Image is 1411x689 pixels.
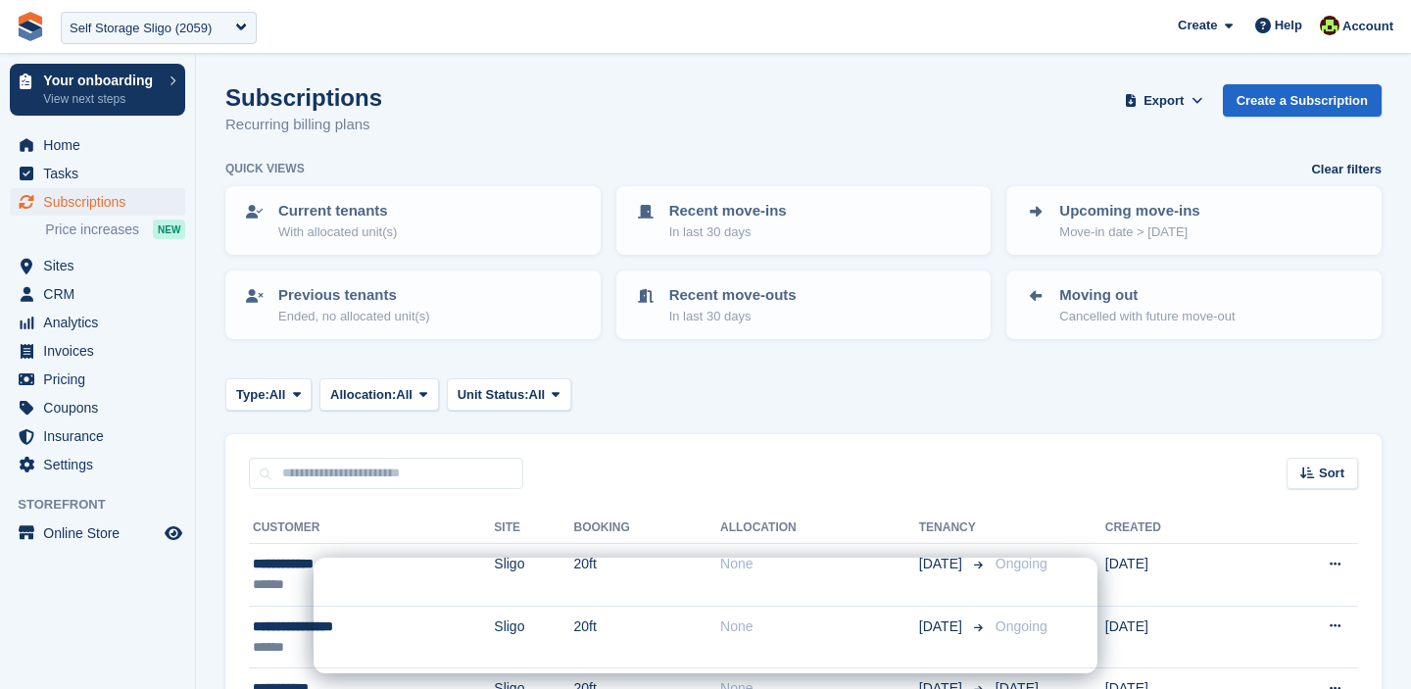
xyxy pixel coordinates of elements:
a: Previous tenants Ended, no allocated unit(s) [227,272,599,337]
span: Coupons [43,394,161,421]
td: 20ft [574,544,721,607]
p: In last 30 days [669,222,787,242]
p: Your onboarding [43,74,160,87]
th: Booking [574,513,721,544]
span: Invoices [43,337,161,365]
span: CRM [43,280,161,308]
span: Export [1143,91,1184,111]
p: View next steps [43,90,160,108]
span: Allocation: [330,385,396,405]
p: Ended, no allocated unit(s) [278,307,430,326]
span: Subscriptions [43,188,161,216]
span: Online Store [43,519,161,547]
a: Price increases NEW [45,219,185,240]
h1: Subscriptions [225,84,382,111]
p: Recent move-ins [669,200,787,222]
th: Created [1105,513,1251,544]
span: All [396,385,413,405]
span: Pricing [43,366,161,393]
a: menu [10,337,185,365]
th: Site [494,513,573,544]
td: [DATE] [1105,544,1251,607]
a: menu [10,188,185,216]
div: None [720,554,919,574]
h6: Quick views [225,160,305,177]
a: Preview store [162,521,185,545]
p: With allocated unit(s) [278,222,397,242]
span: Account [1342,17,1393,36]
iframe: Intercom live chat banner [314,558,1097,673]
span: Settings [43,451,161,478]
a: Recent move-ins In last 30 days [618,188,990,253]
span: Analytics [43,309,161,336]
a: Clear filters [1311,160,1382,179]
a: menu [10,422,185,450]
button: Allocation: All [319,378,439,411]
th: Customer [249,513,494,544]
a: menu [10,309,185,336]
span: Help [1275,16,1302,35]
img: Catherine Coffey [1320,16,1339,35]
a: Create a Subscription [1223,84,1382,117]
a: Moving out Cancelled with future move-out [1008,272,1380,337]
span: Tasks [43,160,161,187]
span: Home [43,131,161,159]
a: menu [10,519,185,547]
a: menu [10,252,185,279]
span: Ongoing [996,556,1047,571]
button: Type: All [225,378,312,411]
a: Your onboarding View next steps [10,64,185,116]
span: Storefront [18,495,195,515]
th: Tenancy [919,513,988,544]
span: Create [1178,16,1217,35]
span: [DATE] [919,554,966,574]
span: Unit Status: [458,385,529,405]
p: Moving out [1059,284,1235,307]
a: Current tenants With allocated unit(s) [227,188,599,253]
div: Self Storage Sligo (2059) [70,19,212,38]
span: Sort [1319,464,1344,483]
p: Previous tenants [278,284,430,307]
a: Recent move-outs In last 30 days [618,272,990,337]
a: menu [10,131,185,159]
a: menu [10,366,185,393]
p: Cancelled with future move-out [1059,307,1235,326]
p: Move-in date > [DATE] [1059,222,1199,242]
th: Allocation [720,513,919,544]
span: Price increases [45,221,139,239]
td: [DATE] [1105,606,1251,668]
span: All [269,385,286,405]
span: Type: [236,385,269,405]
p: Recurring billing plans [225,114,382,136]
a: menu [10,451,185,478]
a: Upcoming move-ins Move-in date > [DATE] [1008,188,1380,253]
span: Insurance [43,422,161,450]
span: Sites [43,252,161,279]
button: Unit Status: All [447,378,571,411]
a: menu [10,280,185,308]
p: Current tenants [278,200,397,222]
a: menu [10,394,185,421]
p: Upcoming move-ins [1059,200,1199,222]
img: stora-icon-8386f47178a22dfd0bd8f6a31ec36ba5ce8667c1dd55bd0f319d3a0aa187defe.svg [16,12,45,41]
div: NEW [153,220,185,239]
span: All [529,385,546,405]
a: menu [10,160,185,187]
button: Export [1121,84,1207,117]
td: Sligo [494,544,573,607]
p: Recent move-outs [669,284,797,307]
p: In last 30 days [669,307,797,326]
